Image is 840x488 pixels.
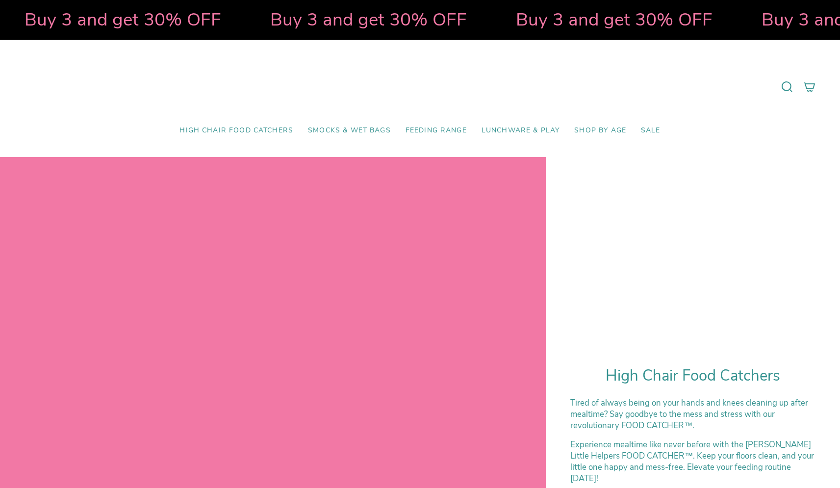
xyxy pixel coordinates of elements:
[179,127,293,135] span: High Chair Food Catchers
[308,127,391,135] span: Smocks & Wet Bags
[406,127,467,135] span: Feeding Range
[172,119,301,142] a: High Chair Food Catchers
[634,119,668,142] a: SALE
[641,127,661,135] span: SALE
[482,127,560,135] span: Lunchware & Play
[335,54,505,119] a: Mumma’s Little Helpers
[570,439,815,484] div: Experience mealtime like never before with the [PERSON_NAME] Little Helpers FOOD CATCHER™. Keep y...
[20,7,216,32] strong: Buy 3 and get 30% OFF
[511,7,708,32] strong: Buy 3 and get 30% OFF
[570,397,815,431] p: Tired of always being on your hands and knees cleaning up after mealtime? Say goodbye to the mess...
[301,119,398,142] a: Smocks & Wet Bags
[398,119,474,142] a: Feeding Range
[265,7,462,32] strong: Buy 3 and get 30% OFF
[574,127,626,135] span: Shop by Age
[567,119,634,142] a: Shop by Age
[474,119,567,142] a: Lunchware & Play
[570,367,815,385] h1: High Chair Food Catchers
